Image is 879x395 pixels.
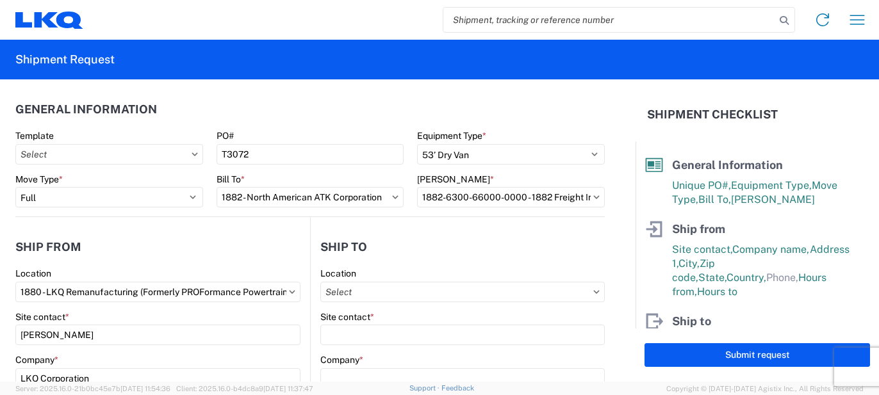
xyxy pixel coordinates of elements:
[698,271,727,284] span: State,
[443,8,775,32] input: Shipment, tracking or reference number
[672,314,711,328] span: Ship to
[15,354,58,366] label: Company
[417,187,605,207] input: Select
[732,243,810,255] span: Company name,
[666,383,864,394] span: Copyright © [DATE]-[DATE] Agistix Inc., All Rights Reserved
[672,158,783,172] span: General Information
[417,130,486,141] label: Equipment Type
[417,173,494,185] label: [PERSON_NAME]
[15,241,81,254] h2: Ship from
[15,52,115,67] h2: Shipment Request
[15,144,203,165] input: Select
[320,354,363,366] label: Company
[441,384,474,392] a: Feedback
[217,130,234,141] label: PO#
[15,268,51,279] label: Location
[320,241,367,254] h2: Ship to
[176,385,313,392] span: Client: 2025.16.0-b4dc8a9
[698,193,731,206] span: Bill To,
[678,257,700,270] span: City,
[320,268,356,279] label: Location
[15,385,170,392] span: Server: 2025.16.0-21b0bc45e7b
[727,271,766,284] span: Country,
[645,343,870,367] button: Submit request
[15,103,157,116] h2: General Information
[15,311,69,323] label: Site contact
[15,282,300,302] input: Select
[217,173,245,185] label: Bill To
[647,107,778,122] h2: Shipment Checklist
[672,179,731,191] span: Unique PO#,
[697,286,737,298] span: Hours to
[766,271,798,284] span: Phone,
[320,311,374,323] label: Site contact
[731,193,815,206] span: [PERSON_NAME]
[263,385,313,392] span: [DATE] 11:37:47
[217,187,404,207] input: Select
[672,222,725,236] span: Ship from
[320,282,605,302] input: Select
[120,385,170,392] span: [DATE] 11:54:36
[672,243,732,255] span: Site contact,
[409,384,441,392] a: Support
[15,130,54,141] label: Template
[15,173,63,185] label: Move Type
[731,179,812,191] span: Equipment Type,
